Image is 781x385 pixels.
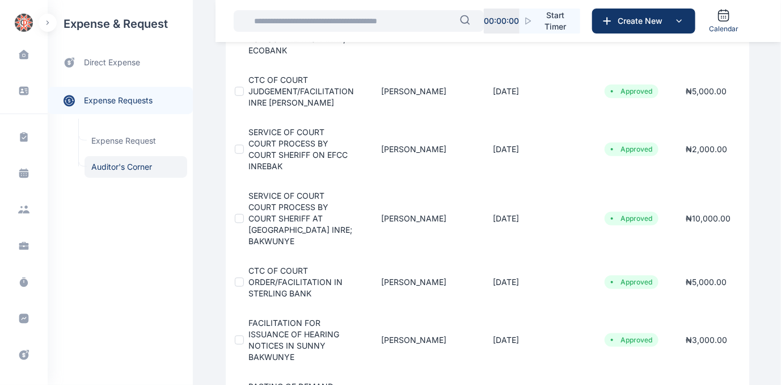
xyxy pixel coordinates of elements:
td: [PERSON_NAME] [368,256,479,308]
p: 00 : 00 : 00 [484,15,519,27]
a: Expense Request [85,130,187,152]
span: Calendar [709,24,738,34]
li: Approved [609,145,654,154]
span: Create New [613,15,672,27]
a: CTC OF COURT ORDER/FACILITATION IN STERLING BANK [248,266,343,298]
td: [DATE] [479,181,591,256]
button: Start Timer [520,9,580,34]
li: Approved [609,278,654,287]
td: [PERSON_NAME] [368,308,479,372]
li: Approved [609,214,654,223]
button: Create New [592,9,695,34]
span: ₦ 5,000.00 [686,86,727,96]
a: Auditor's Corner [85,156,187,178]
td: [PERSON_NAME] [368,65,479,118]
a: expense requests [48,87,193,114]
span: Start Timer [539,10,571,32]
a: Calendar [704,4,743,38]
a: SERVICE OF COURT COURT PROCESS BY COURT SHERIFF AT [GEOGRAPHIC_DATA] INRE; BAKWUNYE [248,191,352,246]
a: SERVICE OF COURT COURT PROCESS BY COURT SHERIFF ON EFCC INREBAK [248,127,348,171]
div: expense requests [48,78,193,114]
a: CTC OF COURT JUDGEMENT/FACILITATION INRE [PERSON_NAME] [248,75,354,107]
td: [DATE] [479,256,591,308]
span: ₦ 5,000.00 [686,277,727,287]
td: [PERSON_NAME] [368,118,479,181]
td: [DATE] [479,65,591,118]
td: [DATE] [479,118,591,181]
td: [PERSON_NAME] [368,181,479,256]
li: Approved [609,336,654,345]
span: ₦ 2,000.00 [686,144,727,154]
td: [DATE] [479,308,591,372]
a: direct expense [48,48,193,78]
li: Approved [609,87,654,96]
a: FACILITATION FOR ISSUANCE OF HEARING NOTICES IN SUNNY BAKWUNYE [248,318,339,362]
span: ₦ 3,000.00 [686,335,727,345]
span: direct expense [84,57,140,69]
span: ₦ 10,000.00 [686,214,731,223]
